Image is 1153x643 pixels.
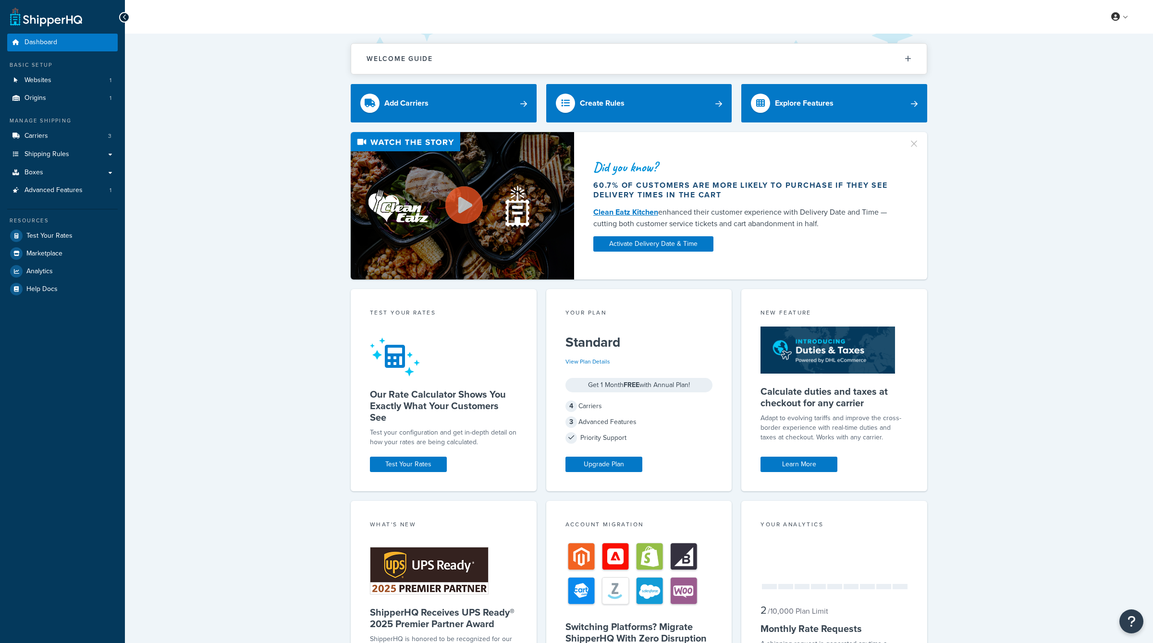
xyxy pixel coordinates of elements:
a: Advanced Features1 [7,182,118,199]
a: Carriers3 [7,127,118,145]
span: Marketplace [26,250,62,258]
li: Advanced Features [7,182,118,199]
span: Help Docs [26,285,58,293]
div: Manage Shipping [7,117,118,125]
a: Create Rules [546,84,732,122]
div: Explore Features [775,97,834,110]
span: 1 [110,94,111,102]
span: 3 [108,132,111,140]
span: Test Your Rates [26,232,73,240]
a: Activate Delivery Date & Time [593,236,713,252]
a: Boxes [7,164,118,182]
div: Your Analytics [760,520,908,531]
a: Help Docs [7,280,118,298]
a: Origins1 [7,89,118,107]
span: 4 [565,400,577,412]
div: Advanced Features [565,415,713,429]
h5: ShipperHQ Receives UPS Ready® 2025 Premier Partner Award [370,607,517,630]
a: Test Your Rates [7,227,118,244]
div: Test your configuration and get in-depth detail on how your rates are being calculated. [370,428,517,447]
div: Priority Support [565,431,713,445]
div: Your Plan [565,308,713,319]
div: Carriers [565,400,713,413]
span: Shipping Rules [25,150,69,158]
a: Upgrade Plan [565,457,642,472]
a: Marketplace [7,245,118,262]
div: 60.7% of customers are more likely to purchase if they see delivery times in the cart [593,181,897,200]
div: Basic Setup [7,61,118,69]
a: Websites1 [7,72,118,89]
span: Analytics [26,267,53,276]
div: Get 1 Month with Annual Plan! [565,378,713,392]
a: Shipping Rules [7,146,118,163]
a: Add Carriers [351,84,537,122]
a: Explore Features [741,84,927,122]
span: 2 [760,602,767,618]
span: Websites [25,76,51,85]
div: Test your rates [370,308,517,319]
div: Did you know? [593,160,897,174]
a: Clean Eatz Kitchen [593,206,658,218]
div: Create Rules [580,97,625,110]
strong: FREE [624,380,639,390]
h5: Monthly Rate Requests [760,623,908,634]
a: Test Your Rates [370,457,447,472]
li: Websites [7,72,118,89]
div: Add Carriers [384,97,429,110]
span: 1 [110,76,111,85]
span: Advanced Features [25,186,83,194]
li: Origins [7,89,118,107]
a: View Plan Details [565,357,610,366]
li: Carriers [7,127,118,145]
h5: Calculate duties and taxes at checkout for any carrier [760,386,908,409]
a: Learn More [760,457,837,472]
div: enhanced their customer experience with Delivery Date and Time — cutting both customer service ti... [593,206,897,230]
img: Video thumbnail [351,132,574,279]
small: / 10,000 Plan Limit [768,606,828,617]
span: Boxes [25,169,43,177]
button: Open Resource Center [1119,609,1143,633]
span: Origins [25,94,46,102]
span: 3 [565,416,577,428]
button: Welcome Guide [351,44,927,74]
span: Dashboard [25,38,57,47]
span: 1 [110,186,111,194]
div: Resources [7,217,118,225]
h5: Standard [565,335,713,350]
a: Analytics [7,263,118,280]
div: What's New [370,520,517,531]
a: Dashboard [7,34,118,51]
h5: Our Rate Calculator Shows You Exactly What Your Customers See [370,388,517,423]
p: Adapt to evolving tariffs and improve the cross-border experience with real-time duties and taxes... [760,413,908,442]
span: Carriers [25,132,48,140]
h2: Welcome Guide [367,55,433,62]
div: Account Migration [565,520,713,531]
div: New Feature [760,308,908,319]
